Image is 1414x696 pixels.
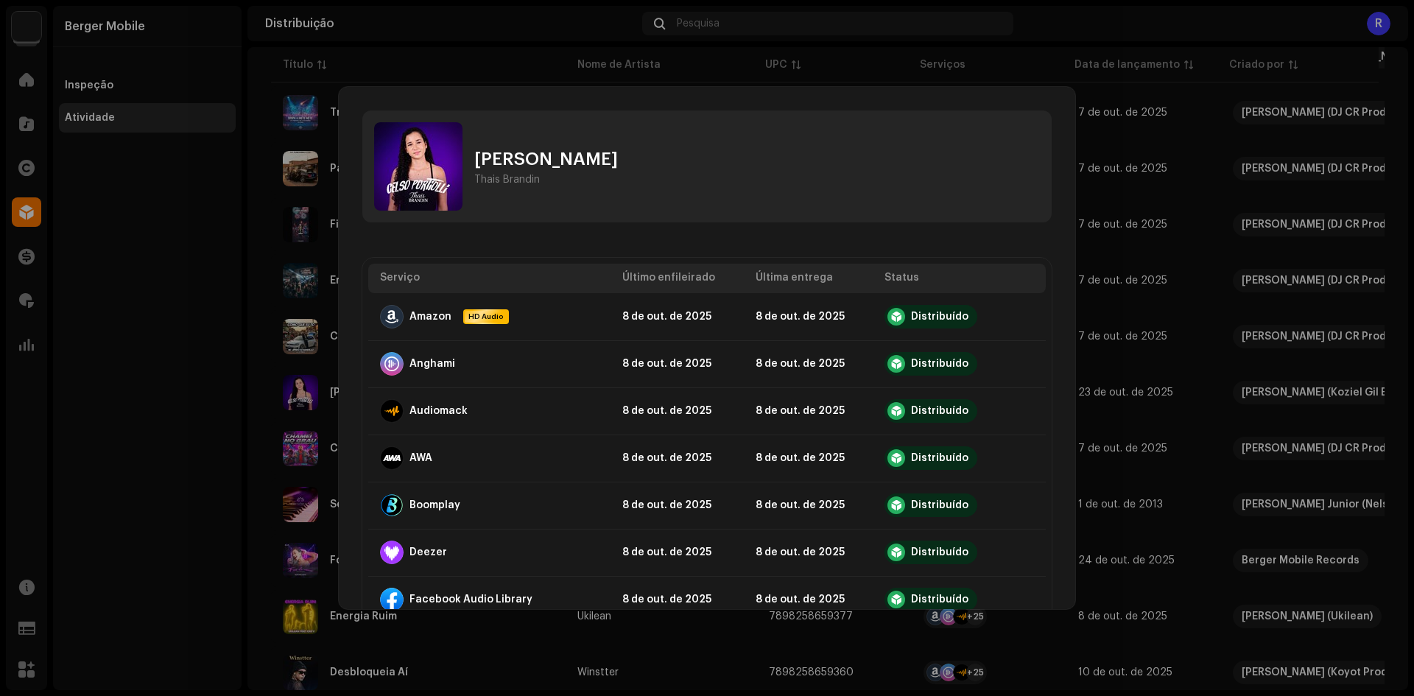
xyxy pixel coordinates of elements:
td: 8 de out. de 2025 [611,435,744,482]
div: AWA [409,452,432,464]
div: Audiomack [409,405,468,417]
td: 8 de out. de 2025 [611,340,744,387]
div: Distribuído [911,499,968,511]
td: 8 de out. de 2025 [611,387,744,435]
div: Deezer [409,546,447,558]
div: Anghami [409,358,455,370]
div: Thais Brandin [474,174,540,186]
td: 8 de out. de 2025 [611,482,744,529]
div: Facebook Audio Library [409,594,532,605]
div: Distribuído [911,452,968,464]
td: Audiomack [368,387,611,435]
th: Última entrega [744,264,873,293]
td: Boomplay [368,482,611,529]
td: AWA [368,435,611,482]
td: 8 de out. de 2025 [744,576,873,623]
div: Distribuído [911,594,968,605]
td: 8 de out. de 2025 [611,293,744,340]
div: Distribuído [911,405,968,417]
div: Distribuído [911,311,968,323]
th: Último enfileirado [611,264,744,293]
div: Distribuído [911,358,968,370]
td: Deezer [368,529,611,576]
div: Distribuído [911,546,968,558]
th: Serviço [368,264,611,293]
td: 8 de out. de 2025 [744,293,873,340]
div: Boomplay [409,499,460,511]
div: Amazon [409,311,451,323]
td: 8 de out. de 2025 [611,576,744,623]
img: ce44fecc-f09a-4c08-b922-014be1f0f8bb [374,122,462,211]
td: 8 de out. de 2025 [744,482,873,529]
td: Anghami [368,340,611,387]
td: 8 de out. de 2025 [744,340,873,387]
span: HD Audio [465,311,507,323]
td: 8 de out. de 2025 [611,529,744,576]
td: Facebook Audio Library [368,576,611,623]
th: Status [873,264,1046,293]
td: 8 de out. de 2025 [744,435,873,482]
div: Celso Portiolli [474,147,618,171]
td: 8 de out. de 2025 [744,529,873,576]
td: Amazon [368,293,611,340]
td: 8 de out. de 2025 [744,387,873,435]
